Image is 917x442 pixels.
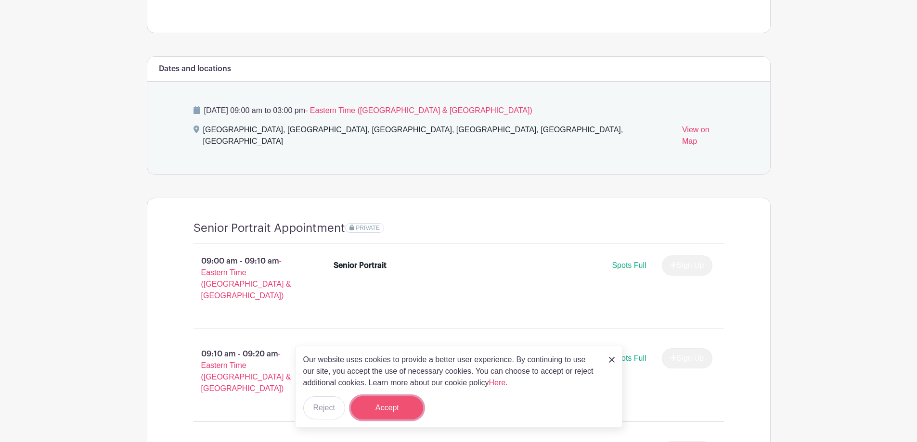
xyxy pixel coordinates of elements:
[612,354,646,362] span: Spots Full
[303,354,599,389] p: Our website uses cookies to provide a better user experience. By continuing to use our site, you ...
[351,396,423,419] button: Accept
[159,64,231,74] h6: Dates and locations
[609,357,615,363] img: close_button-5f87c8562297e5c2d7936805f587ecaba9071eb48480494691a3f1689db116b3.svg
[682,124,724,151] a: View on Map
[303,396,345,419] button: Reject
[305,106,532,114] span: - Eastern Time ([GEOGRAPHIC_DATA] & [GEOGRAPHIC_DATA])
[334,260,387,271] div: Senior Portrait
[201,257,291,300] span: - Eastern Time ([GEOGRAPHIC_DATA] & [GEOGRAPHIC_DATA])
[489,379,506,387] a: Here
[612,261,646,269] span: Spots Full
[201,350,291,392] span: - Eastern Time ([GEOGRAPHIC_DATA] & [GEOGRAPHIC_DATA])
[203,124,674,151] div: [GEOGRAPHIC_DATA], [GEOGRAPHIC_DATA], [GEOGRAPHIC_DATA], [GEOGRAPHIC_DATA], [GEOGRAPHIC_DATA], [G...
[194,105,724,116] p: [DATE] 09:00 am to 03:00 pm
[194,221,345,235] h4: Senior Portrait Appointment
[178,252,319,305] p: 09:00 am - 09:10 am
[356,225,380,231] span: PRIVATE
[178,344,319,398] p: 09:10 am - 09:20 am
